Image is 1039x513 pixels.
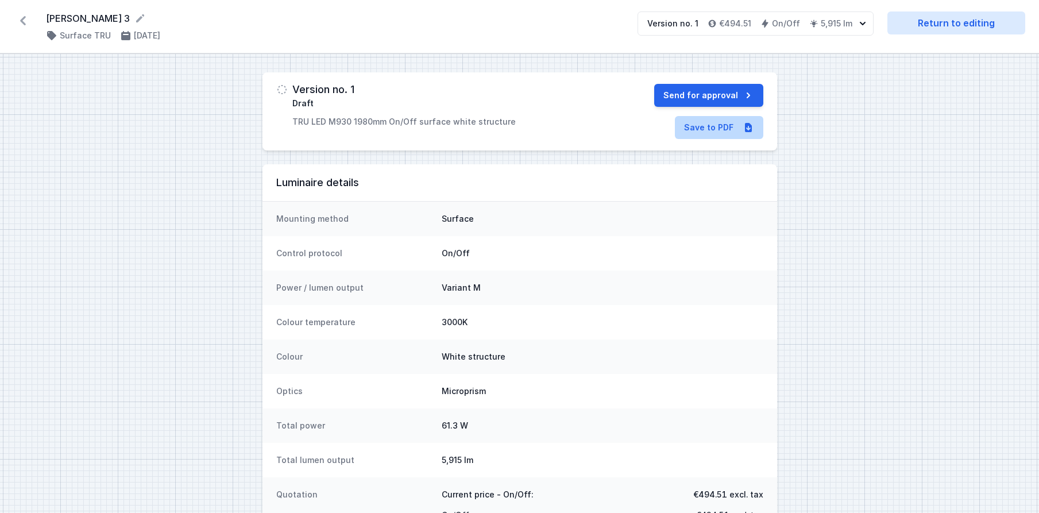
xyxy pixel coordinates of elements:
[276,385,432,397] dt: Optics
[276,213,432,225] dt: Mounting method
[60,30,111,41] h4: Surface TRU
[442,248,763,259] dd: On/Off
[276,317,432,328] dt: Colour temperature
[276,176,763,190] h3: Luminaire details
[647,18,698,29] div: Version no. 1
[654,84,763,107] button: Send for approval
[276,84,288,95] img: draft.svg
[442,454,763,466] dd: 5,915 lm
[442,385,763,397] dd: Microprism
[719,18,751,29] h4: €494.51
[675,116,763,139] a: Save to PDF
[638,11,874,36] button: Version no. 1€494.51On/Off5,915 lm
[442,420,763,431] dd: 61.3 W
[276,420,432,431] dt: Total power
[772,18,800,29] h4: On/Off
[442,489,534,500] span: Current price - On/Off:
[292,98,314,109] span: Draft
[46,11,624,25] form: [PERSON_NAME] 3
[276,282,432,294] dt: Power / lumen output
[821,18,852,29] h4: 5,915 lm
[276,454,432,466] dt: Total lumen output
[442,282,763,294] dd: Variant M
[292,116,516,128] p: TRU LED M930 1980mm On/Off surface white structure
[442,351,763,362] dd: White structure
[292,84,354,95] h3: Version no. 1
[442,213,763,225] dd: Surface
[276,248,432,259] dt: Control protocol
[693,489,763,500] span: €494.51 excl. tax
[134,30,160,41] h4: [DATE]
[887,11,1025,34] a: Return to editing
[134,13,146,24] button: Rename project
[276,351,432,362] dt: Colour
[442,317,763,328] dd: 3000K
